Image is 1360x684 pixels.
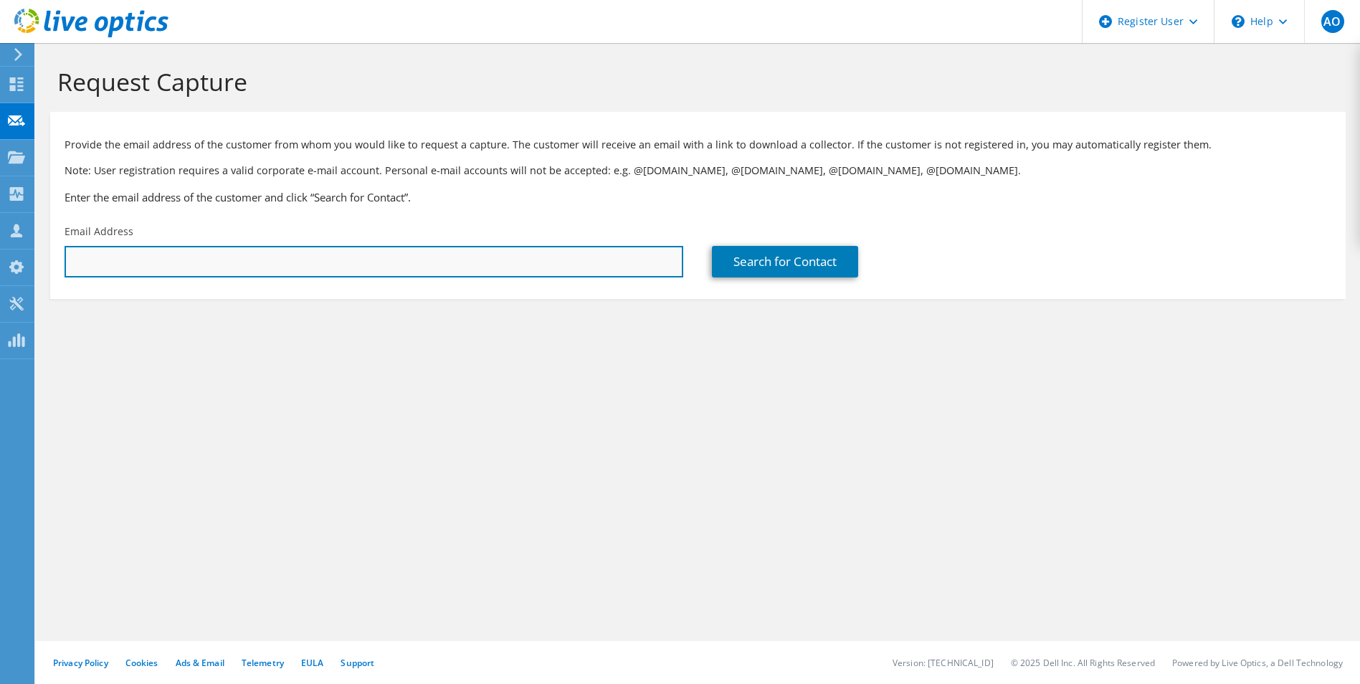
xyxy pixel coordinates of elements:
a: Ads & Email [176,657,224,669]
li: Version: [TECHNICAL_ID] [893,657,994,669]
a: Support [341,657,374,669]
label: Email Address [65,224,133,239]
h1: Request Capture [57,67,1331,97]
a: Cookies [125,657,158,669]
p: Note: User registration requires a valid corporate e-mail account. Personal e-mail accounts will ... [65,163,1331,179]
h3: Enter the email address of the customer and click “Search for Contact”. [65,189,1331,205]
li: Powered by Live Optics, a Dell Technology [1172,657,1343,669]
a: Privacy Policy [53,657,108,669]
svg: \n [1232,15,1245,28]
a: Search for Contact [712,246,858,277]
a: Telemetry [242,657,284,669]
span: AO [1321,10,1344,33]
li: © 2025 Dell Inc. All Rights Reserved [1011,657,1155,669]
p: Provide the email address of the customer from whom you would like to request a capture. The cust... [65,137,1331,153]
a: EULA [301,657,323,669]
